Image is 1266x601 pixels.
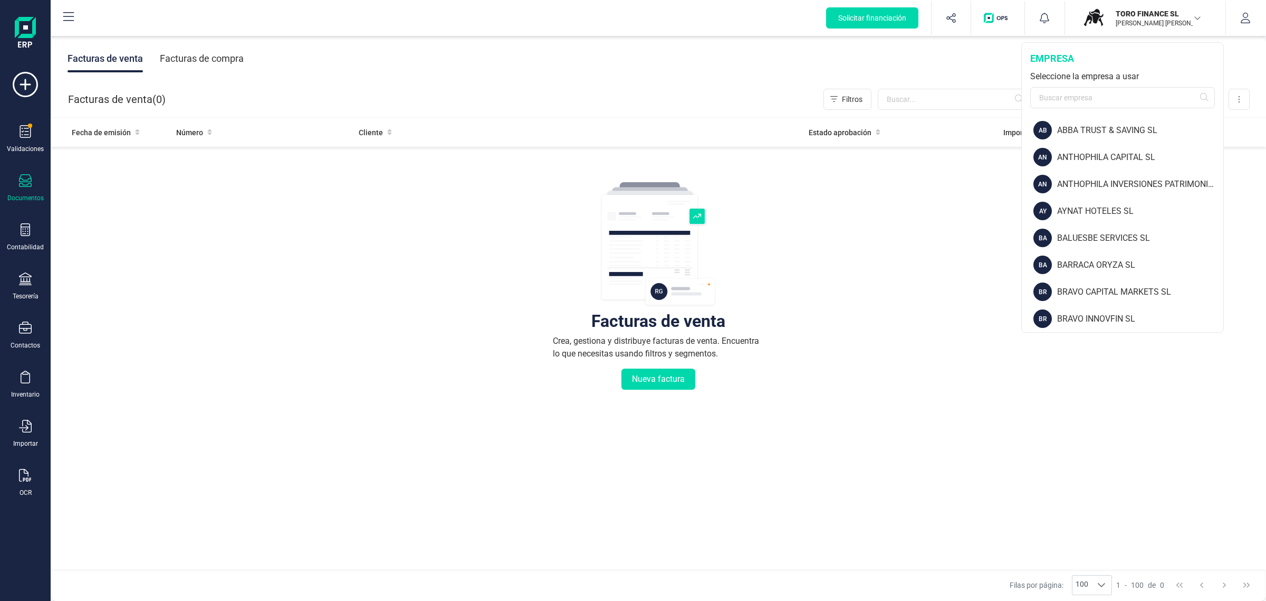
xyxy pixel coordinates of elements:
[1192,575,1212,595] button: Previous Page
[156,92,162,107] span: 0
[1033,202,1052,220] div: AY
[1033,148,1052,166] div: AN
[1169,575,1190,595] button: First Page
[600,181,716,307] img: img-empty-table.svg
[68,89,166,110] div: Facturas de venta ( )
[1160,580,1164,590] span: 0
[984,13,1012,23] img: Logo de OPS
[72,127,131,138] span: Fecha de emisión
[1033,309,1052,328] div: BR
[15,17,36,51] img: Logo Finanedi
[13,292,39,300] div: Tesorería
[1116,580,1164,590] div: -
[977,1,1018,35] button: Logo de OPS
[1214,575,1234,595] button: Next Page
[1030,51,1215,66] div: empresa
[1236,575,1257,595] button: Last Page
[878,89,1030,110] input: Buscar...
[1057,178,1223,191] div: ANTHOPHILA INVERSIONES PATRIMONIALES SL
[1148,580,1156,590] span: de
[1030,70,1215,83] div: Seleccione la empresa a usar
[7,194,44,202] div: Documentos
[1131,580,1144,590] span: 100
[1057,205,1223,218] div: AYNAT HOTELES SL
[1033,283,1052,301] div: BR
[823,89,871,110] button: Filtros
[11,341,40,350] div: Contactos
[621,369,695,390] button: Nueva factura
[1033,121,1052,139] div: AB
[1057,259,1223,271] div: BARRACA ORYZA SL
[1003,127,1030,138] span: Importe
[176,127,203,138] span: Número
[1082,6,1105,30] img: TO
[13,439,38,448] div: Importar
[1033,256,1052,274] div: BA
[1057,286,1223,298] div: BRAVO CAPITAL MARKETS SL
[7,243,44,251] div: Contabilidad
[1057,232,1223,245] div: BALUESBE SERVICES SL
[1033,229,1052,247] div: BA
[1116,8,1200,19] p: TORO FINANCE SL
[1057,151,1223,164] div: ANTHOPHILA CAPITAL SL
[1010,575,1112,595] div: Filas por página:
[1078,1,1213,35] button: TOTORO FINANCE SL[PERSON_NAME] [PERSON_NAME]
[359,127,383,138] span: Cliente
[838,13,906,23] span: Solicitar financiación
[1116,19,1200,27] p: [PERSON_NAME] [PERSON_NAME]
[7,145,44,153] div: Validaciones
[842,94,862,105] span: Filtros
[160,45,244,72] div: Facturas de compra
[1057,124,1223,137] div: ABBA TRUST & SAVING SL
[1057,313,1223,325] div: BRAVO INNOVFIN SL
[1072,576,1091,595] span: 100
[1030,87,1215,108] input: Buscar empresa
[68,45,143,72] div: Facturas de venta
[1116,580,1120,590] span: 1
[20,489,32,497] div: OCR
[553,335,764,360] div: Crea, gestiona y distribuye facturas de venta. Encuentra lo que necesitas usando filtros y segmen...
[11,390,40,399] div: Inventario
[809,127,871,138] span: Estado aprobación
[591,316,725,326] div: Facturas de venta
[1033,175,1052,193] div: AN
[826,7,918,29] button: Solicitar financiación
